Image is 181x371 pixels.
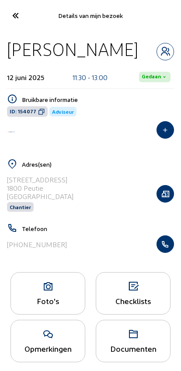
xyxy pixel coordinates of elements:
[7,73,44,81] div: 12 juni 2025
[30,12,151,19] div: Details van mijn bezoek
[11,296,85,305] div: Foto's
[10,108,36,115] span: ID: 154077
[7,184,73,192] div: 1800 Peutie
[22,96,174,103] h5: Bruikbare informatie
[142,73,161,80] span: Gedaan
[73,73,108,81] div: 11:30 - 13:00
[7,175,73,184] div: [STREET_ADDRESS]
[22,161,174,168] h5: Adres(sen)
[7,240,67,248] div: [PHONE_NUMBER]
[7,38,138,60] div: [PERSON_NAME]
[52,108,74,115] span: Adviseur
[10,204,31,210] span: Chantier
[22,225,174,232] h5: Telefoon
[96,344,170,353] div: Documenten
[7,192,73,200] div: [GEOGRAPHIC_DATA]
[7,131,16,133] img: Energy Protect Ramen & Deuren
[11,344,85,353] div: Opmerkingen
[96,296,170,305] div: Checklists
